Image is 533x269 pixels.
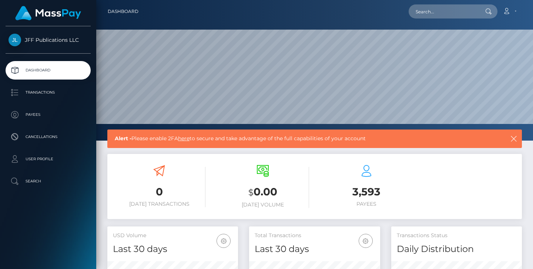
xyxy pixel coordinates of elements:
a: User Profile [6,150,91,168]
p: Cancellations [9,131,88,142]
small: $ [248,187,254,198]
p: Search [9,176,88,187]
p: Payees [9,109,88,120]
h6: [DATE] Volume [217,202,309,208]
input: Search... [409,4,478,19]
a: Search [6,172,91,191]
p: User Profile [9,154,88,165]
a: Dashboard [6,61,91,80]
h3: 3,593 [320,185,413,199]
span: JFF Publications LLC [6,37,91,43]
span: Please enable 2FA to secure and take advantage of the full capabilities of your account [115,135,470,142]
h5: Total Transactions [255,232,374,239]
h4: Last 30 days [113,243,232,256]
p: Dashboard [9,65,88,76]
h6: Payees [320,201,413,207]
img: JFF Publications LLC [9,34,21,46]
h5: USD Volume [113,232,232,239]
h5: Transactions Status [397,232,516,239]
b: Alert - [115,135,131,142]
h4: Last 30 days [255,243,374,256]
img: MassPay Logo [15,6,81,20]
a: Dashboard [108,4,138,19]
h6: [DATE] Transactions [113,201,205,207]
a: Payees [6,105,91,124]
h3: 0 [113,185,205,199]
a: Cancellations [6,128,91,146]
a: Transactions [6,83,91,102]
p: Transactions [9,87,88,98]
a: here [178,135,190,142]
h3: 0.00 [217,185,309,200]
h4: Daily Distribution [397,243,516,256]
